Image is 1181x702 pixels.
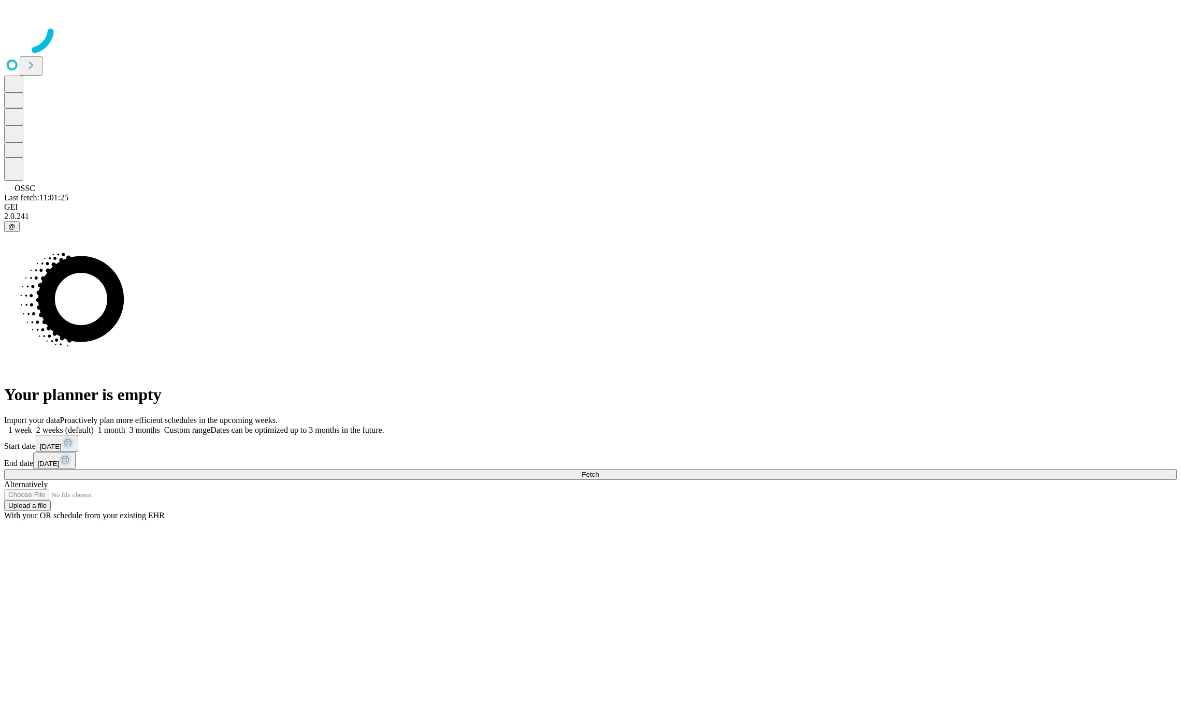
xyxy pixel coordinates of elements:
span: 1 month [98,426,125,434]
div: End date [4,452,1177,469]
span: 3 months [129,426,160,434]
span: 2 weeks (default) [36,426,94,434]
span: 1 week [8,426,32,434]
span: Fetch [582,471,599,478]
span: Dates can be optimized up to 3 months in the future. [210,426,384,434]
span: Import your data [4,416,60,425]
div: 2.0.241 [4,212,1177,221]
span: Custom range [164,426,210,434]
h1: Your planner is empty [4,385,1177,404]
span: With your OR schedule from your existing EHR [4,511,165,520]
span: @ [8,223,16,230]
span: Proactively plan more efficient schedules in the upcoming weeks. [60,416,278,425]
div: Start date [4,435,1177,452]
button: @ [4,221,20,232]
span: OSSC [15,184,35,193]
span: [DATE] [40,443,62,450]
button: [DATE] [36,435,78,452]
span: [DATE] [37,460,59,467]
button: Upload a file [4,500,51,511]
button: [DATE] [33,452,76,469]
span: Alternatively [4,480,48,489]
span: Last fetch: 11:01:25 [4,193,68,202]
button: Fetch [4,469,1177,480]
div: GEI [4,202,1177,212]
